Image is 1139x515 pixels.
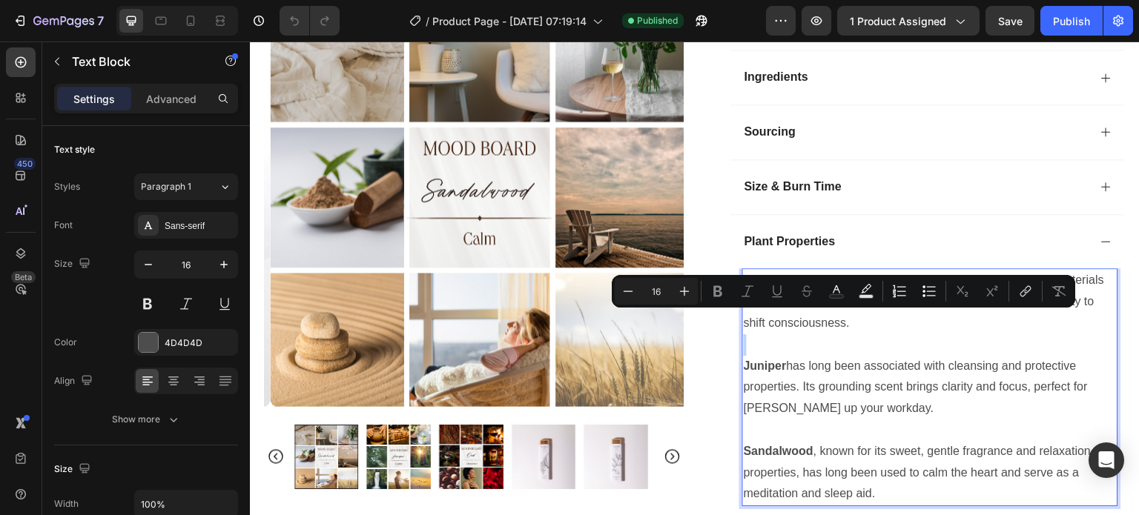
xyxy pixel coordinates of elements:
button: Save [986,6,1034,36]
div: Size [54,254,93,274]
div: Undo/Redo [280,6,340,36]
span: Product Page - [DATE] 07:19:14 [432,13,587,29]
div: 4D4D4D [165,336,234,350]
span: Save [998,15,1023,27]
p: Advanced [146,91,197,107]
strong: Juniper [494,318,537,330]
p: Sourcing [495,83,546,99]
div: Editor contextual toolbar [612,275,1075,308]
span: / [426,13,429,29]
div: Open Intercom Messenger [1089,442,1124,478]
div: Text style [54,143,95,156]
div: 450 [14,158,36,170]
div: Size [54,459,93,479]
button: Carousel Next Arrow [414,407,432,425]
span: Published [637,14,678,27]
button: 1 product assigned [837,6,980,36]
button: Paragraph 1 [134,173,238,200]
p: 7 [97,12,104,30]
button: 7 [6,6,110,36]
div: Publish [1053,13,1090,29]
p: Settings [73,91,115,107]
p: Plant Properties [495,193,586,208]
div: Beta [11,271,36,283]
p: Text Block [72,53,198,70]
div: Sans-serif [165,219,234,233]
span: Paragraph 1 [141,180,191,193]
p: Size & Burn Time [495,138,592,153]
strong: Oud, or agarwood [494,232,595,245]
div: Color [54,336,77,349]
div: Align [54,371,96,391]
div: Width [54,497,79,511]
span: 1 product assigned [850,13,946,29]
button: Show more [54,406,238,433]
div: Font [54,219,73,232]
button: Publish [1040,6,1103,36]
div: Rich Text Editor. Editing area: main [492,227,868,465]
strong: Sandalwood [494,403,564,416]
p: has long been associated with cleansing and protective properties. Its grounding scent brings cla... [494,314,867,464]
button: Carousel Back Arrow [17,407,35,425]
p: Ingredients [495,28,558,44]
p: , is one of the most celebrated aromatic materials of all time, known for its distinctive fragran... [494,228,867,292]
div: Styles [54,180,80,193]
div: Show more [112,412,181,427]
